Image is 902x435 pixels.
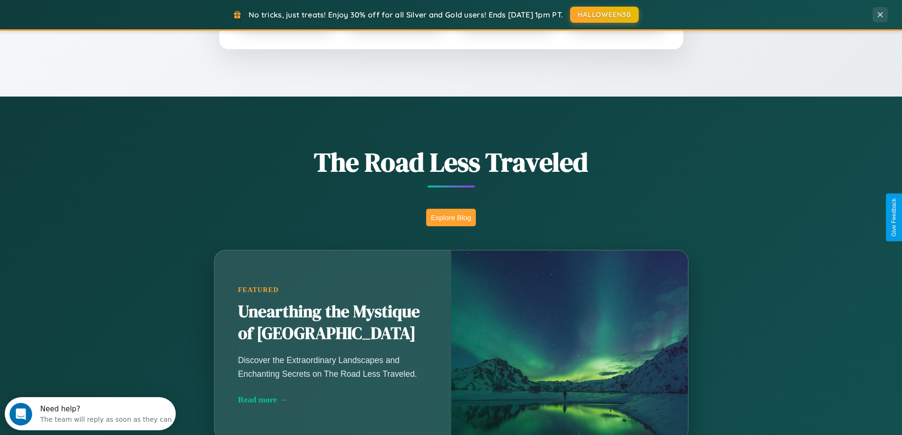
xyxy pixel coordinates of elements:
p: Discover the Extraordinary Landscapes and Enchanting Secrets on The Road Less Traveled. [238,354,428,380]
div: Read more → [238,395,428,405]
button: Explore Blog [426,209,476,226]
span: No tricks, just treats! Enjoy 30% off for all Silver and Gold users! Ends [DATE] 1pm PT. [249,10,563,19]
div: Give Feedback [891,198,897,237]
h1: The Road Less Traveled [167,144,735,180]
button: HALLOWEEN30 [570,7,639,23]
iframe: Intercom live chat discovery launcher [5,397,176,430]
iframe: Intercom live chat [9,403,32,426]
div: Featured [238,286,428,294]
h2: Unearthing the Mystique of [GEOGRAPHIC_DATA] [238,301,428,345]
div: Open Intercom Messenger [4,4,176,30]
div: The team will reply as soon as they can [36,16,167,26]
div: Need help? [36,8,167,16]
